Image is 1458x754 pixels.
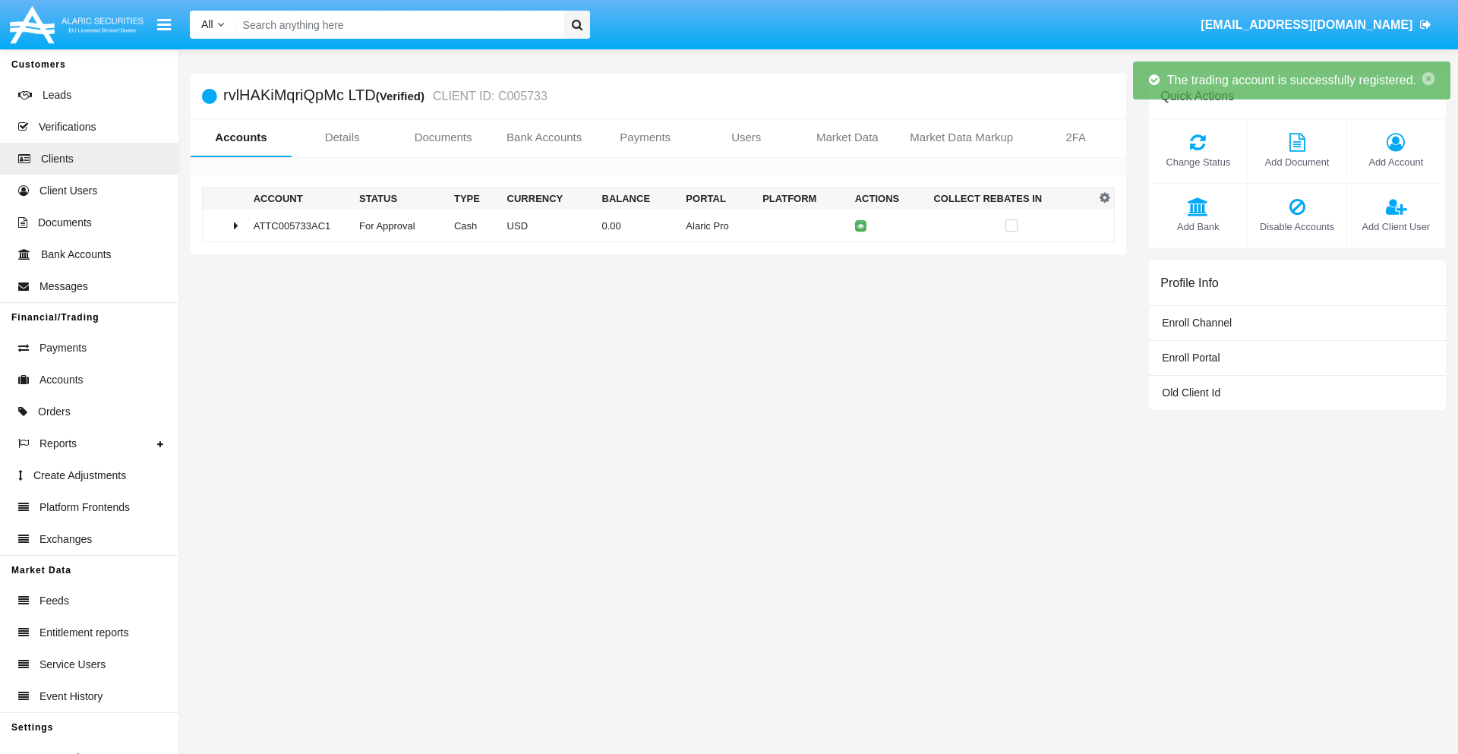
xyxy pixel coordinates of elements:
img: Logo image [8,2,146,47]
th: Platform [756,188,849,210]
th: Currency [501,188,596,210]
span: Bank Accounts [41,247,112,263]
span: Create Adjustments [33,468,126,484]
small: CLIENT ID: C005733 [429,90,548,103]
a: Users [696,119,797,156]
span: Service Users [39,657,106,673]
td: USD [501,210,596,242]
span: Clients [41,151,74,167]
a: Documents [393,119,494,156]
span: Change Status [1157,155,1239,169]
th: Balance [596,188,680,210]
span: Messages [39,279,88,295]
span: Add Client User [1355,219,1437,234]
span: Client Users [39,183,97,199]
span: All [201,18,213,30]
span: Reports [39,436,77,452]
th: Portal [680,188,756,210]
span: Platform Frontends [39,500,130,516]
th: Status [353,188,448,210]
td: 0.00 [596,210,680,242]
span: Feeds [39,593,69,609]
span: Payments [39,340,87,356]
span: Exchanges [39,532,92,547]
td: ATTC005733AC1 [248,210,353,242]
a: Payments [595,119,696,156]
td: Cash [448,210,501,242]
span: Entitlement reports [39,625,129,641]
h6: Profile Info [1160,276,1218,290]
td: Alaric Pro [680,210,756,242]
a: Accounts [191,119,292,156]
span: Disable Accounts [1255,219,1338,234]
a: Bank Accounts [494,119,595,156]
th: Account [248,188,353,210]
a: All [190,17,235,33]
span: Enroll Portal [1162,352,1220,364]
span: Add Bank [1157,219,1239,234]
span: Documents [38,215,92,231]
span: [EMAIL_ADDRESS][DOMAIN_NAME] [1201,18,1412,31]
span: Verifications [39,119,96,135]
h5: rvlHAKiMqriQpMc LTD [223,87,548,105]
span: Leads [43,87,71,103]
span: Old Client Id [1162,386,1220,399]
input: Search [235,11,559,39]
th: Type [448,188,501,210]
th: Actions [849,188,928,210]
a: Market Data Markup [898,119,1025,156]
span: Orders [38,404,71,420]
td: For Approval [353,210,448,242]
span: Add Document [1255,155,1338,169]
span: The trading account is successfully registered. [1167,74,1416,87]
span: Enroll Channel [1162,317,1232,329]
span: Accounts [39,372,84,388]
a: Market Data [797,119,898,156]
span: Add Account [1355,155,1437,169]
a: Details [292,119,393,156]
a: [EMAIL_ADDRESS][DOMAIN_NAME] [1194,4,1439,46]
a: 2FA [1025,119,1126,156]
span: Event History [39,689,103,705]
div: (Verified) [376,87,429,105]
th: Collect Rebates In [927,188,1095,210]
